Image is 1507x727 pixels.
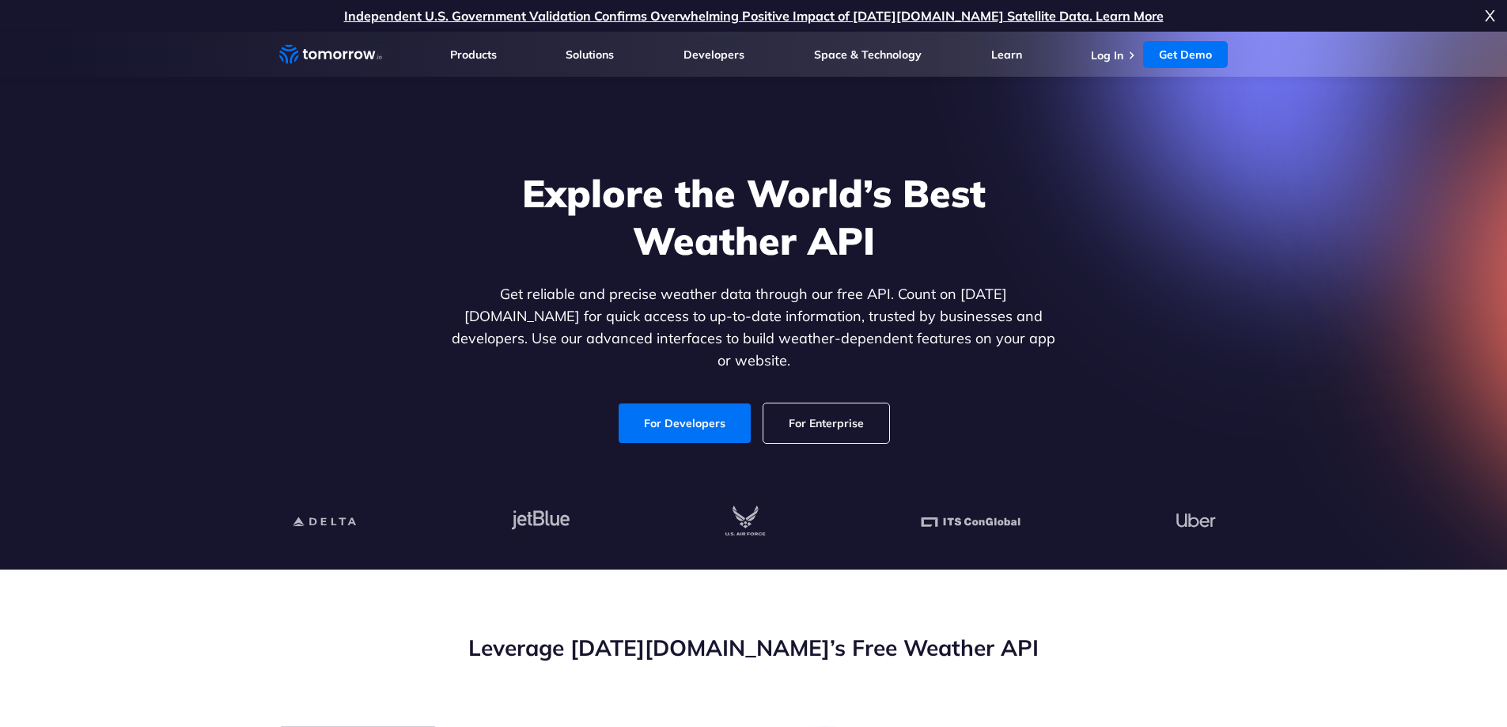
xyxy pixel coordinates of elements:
h2: Leverage [DATE][DOMAIN_NAME]’s Free Weather API [279,633,1229,663]
a: Solutions [566,47,614,62]
a: Space & Technology [814,47,922,62]
h1: Explore the World’s Best Weather API [449,169,1059,264]
a: Developers [683,47,744,62]
a: Products [450,47,497,62]
a: Independent U.S. Government Validation Confirms Overwhelming Positive Impact of [DATE][DOMAIN_NAM... [344,8,1164,24]
a: For Enterprise [763,403,889,443]
a: Home link [279,43,382,66]
a: Get Demo [1143,41,1228,68]
a: For Developers [619,403,751,443]
a: Log In [1091,48,1123,62]
a: Learn [991,47,1022,62]
p: Get reliable and precise weather data through our free API. Count on [DATE][DOMAIN_NAME] for quic... [449,283,1059,372]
